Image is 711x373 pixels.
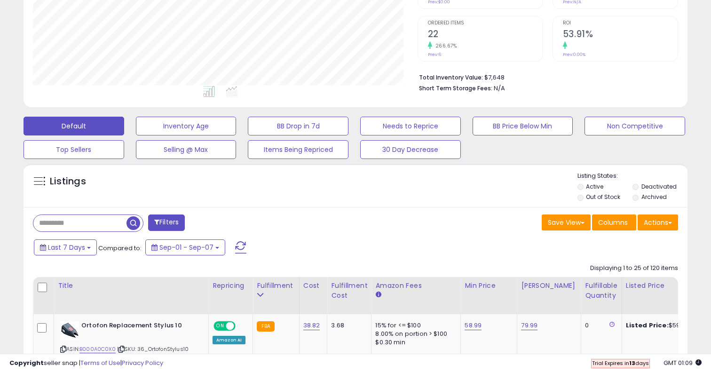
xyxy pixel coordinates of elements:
span: ON [214,322,226,330]
div: Title [58,281,205,291]
div: Fulfillable Quantity [585,281,617,301]
b: Listed Price: [626,321,669,330]
button: Items Being Repriced [248,140,348,159]
button: 30 Day Decrease [360,140,461,159]
small: Prev: 6 [428,52,441,57]
button: Sep-01 - Sep-07 [145,239,225,255]
span: Last 7 Days [48,243,85,252]
button: BB Drop in 7d [248,117,348,135]
div: Fulfillment [257,281,295,291]
a: Privacy Policy [122,358,163,367]
div: Repricing [213,281,249,291]
p: Listing States: [577,172,688,181]
span: ROI [563,21,678,26]
div: Listed Price [626,281,707,291]
li: $7,648 [419,71,671,82]
div: 3.68 [331,321,364,330]
h5: Listings [50,175,86,188]
small: Prev: 0.00% [563,52,585,57]
div: Min Price [465,281,513,291]
button: Selling @ Max [136,140,237,159]
button: Actions [638,214,678,230]
div: ASIN: [60,321,201,364]
button: Non Competitive [585,117,685,135]
div: $0.30 min [375,338,453,347]
strong: Copyright [9,358,44,367]
button: Last 7 Days [34,239,97,255]
b: Ortofon Replacement Stylus 10 [81,321,196,333]
div: Amazon Fees [375,281,457,291]
button: Columns [592,214,636,230]
div: seller snap | | [9,359,163,368]
span: N/A [494,84,505,93]
h2: 22 [428,29,543,41]
label: Out of Stock [586,193,620,201]
div: Fulfillment Cost [331,281,367,301]
b: Total Inventory Value: [419,73,483,81]
button: BB Price Below Min [473,117,573,135]
label: Active [586,183,603,190]
button: Inventory Age [136,117,237,135]
div: 8.00% on portion > $100 [375,330,453,338]
span: 2025-09-15 01:09 GMT [664,358,702,367]
div: $59.89 [626,321,704,330]
a: 58.99 [465,321,482,330]
a: 79.99 [521,321,537,330]
button: Default [24,117,124,135]
span: Trial Expires in days [592,359,649,367]
button: Filters [148,214,185,231]
div: Displaying 1 to 25 of 120 items [590,264,678,273]
span: Ordered Items [428,21,543,26]
button: Save View [542,214,591,230]
span: Sep-01 - Sep-07 [159,243,213,252]
span: Columns [598,218,628,227]
div: Amazon AI [213,336,245,344]
h2: 53.91% [563,29,678,41]
b: 13 [629,359,635,367]
label: Archived [641,193,667,201]
button: Needs to Reprice [360,117,461,135]
small: Amazon Fees. [375,291,381,299]
label: Deactivated [641,183,677,190]
div: Cost [303,281,324,291]
a: Terms of Use [80,358,120,367]
div: [PERSON_NAME] [521,281,577,291]
span: Compared to: [98,244,142,253]
div: 15% for <= $100 [375,321,453,330]
b: Short Term Storage Fees: [419,84,492,92]
small: FBA [257,321,274,332]
img: 41rzAntlU-L._SL40_.jpg [60,321,79,340]
span: OFF [234,322,249,330]
div: 0 [585,321,614,330]
button: Top Sellers [24,140,124,159]
a: 38.82 [303,321,320,330]
small: 266.67% [432,42,457,49]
